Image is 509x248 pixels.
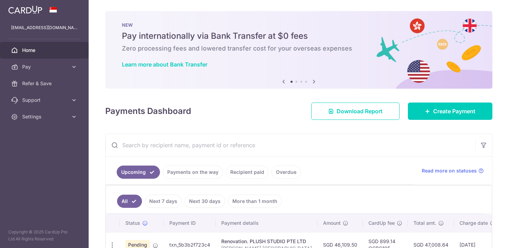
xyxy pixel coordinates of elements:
span: Total amt. [413,220,436,227]
span: Create Payment [433,107,475,115]
a: Read more on statuses [422,167,484,174]
a: Overdue [271,166,301,179]
h4: Payments Dashboard [105,105,191,117]
span: Refer & Save [22,80,68,87]
a: Create Payment [408,103,492,120]
input: Search by recipient name, payment id or reference [106,134,475,156]
span: Support [22,97,68,104]
span: Pay [22,63,68,70]
span: Settings [22,113,68,120]
a: Learn more about Bank Transfer [122,61,207,68]
a: Payments on the way [163,166,223,179]
a: More than 1 month [228,195,282,208]
a: Next 30 days [185,195,225,208]
span: Charge date [459,220,488,227]
img: CardUp [8,6,42,14]
span: Read more on statuses [422,167,477,174]
p: NEW [122,22,476,28]
h6: Zero processing fees and lowered transfer cost for your overseas expenses [122,44,476,53]
span: CardUp fee [368,220,395,227]
span: Home [22,47,68,54]
span: Download Report [337,107,383,115]
h5: Pay internationally via Bank Transfer at $0 fees [122,30,476,42]
a: All [117,195,142,208]
img: Bank transfer banner [105,11,492,89]
th: Payment details [216,214,318,232]
span: Amount [323,220,341,227]
a: Download Report [311,103,400,120]
a: Upcoming [117,166,160,179]
span: Status [125,220,140,227]
p: [EMAIL_ADDRESS][DOMAIN_NAME] [11,24,78,31]
th: Payment ID [164,214,216,232]
a: Next 7 days [145,195,182,208]
a: Recipient paid [226,166,269,179]
div: Renovation. PLUSH STUDIO PTE LTD [221,238,312,245]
